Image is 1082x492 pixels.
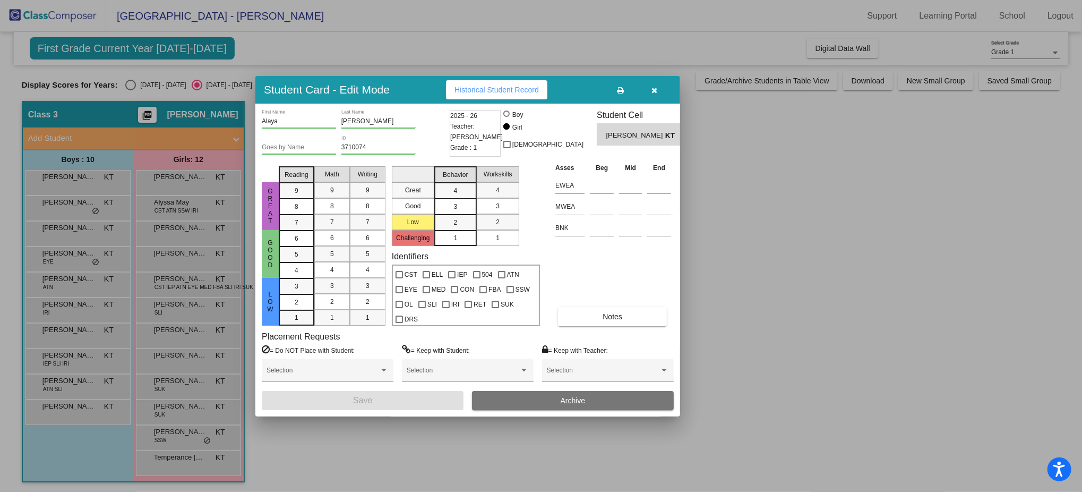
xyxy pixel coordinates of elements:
span: RET [474,298,486,311]
span: SSW [516,283,530,296]
th: Mid [616,162,645,174]
input: Enter ID [341,144,416,151]
span: SUK [501,298,514,311]
span: 2 [330,297,334,307]
div: Boy [512,110,523,120]
span: 5 [366,249,370,259]
span: 8 [330,201,334,211]
span: EYE [405,283,417,296]
span: 5 [295,250,298,259]
span: OL [405,298,413,311]
span: CON [460,283,474,296]
span: Grade : 1 [450,142,477,153]
span: [PERSON_NAME] [606,130,665,141]
span: 2 [496,217,500,227]
button: Save [262,391,463,410]
span: 1 [496,233,500,243]
span: 4 [366,265,370,275]
span: 504 [482,268,493,281]
span: 5 [330,249,334,259]
div: Girl [512,123,522,132]
span: 1 [295,313,298,323]
span: 3 [295,282,298,291]
span: 6 [330,233,334,243]
span: DRS [405,313,418,326]
span: KT [665,130,680,141]
span: IEP [457,268,467,281]
span: 3 [496,201,500,211]
button: Historical Student Record [446,80,547,99]
span: Writing [358,169,377,179]
span: ELL [432,268,443,281]
label: Identifiers [392,251,428,261]
span: Notes [603,312,622,321]
span: 1 [453,233,457,243]
span: Reading [285,170,308,180]
span: 4 [453,186,457,196]
label: Placement Requests [262,332,340,342]
span: 6 [366,233,370,243]
span: ATN [507,268,519,281]
label: = Do NOT Place with Student: [262,345,355,355]
span: 2 [295,298,298,307]
input: assessment [555,177,585,193]
span: IRI [451,298,459,311]
span: Historical Student Record [454,86,539,94]
span: 8 [295,202,298,211]
span: 2025 - 26 [450,111,477,121]
span: Teacher: [PERSON_NAME] [450,121,503,142]
span: Good [265,239,275,269]
button: Notes [558,307,667,326]
input: assessment [555,199,585,215]
span: FBA [488,283,501,296]
span: 1 [366,313,370,323]
span: Save [353,396,372,405]
span: Low [265,291,275,313]
span: 4 [295,266,298,275]
span: 9 [330,185,334,195]
span: Archive [561,396,586,405]
label: = Keep with Student: [402,345,470,355]
span: 3 [366,281,370,291]
button: Archive [472,391,674,410]
span: [DEMOGRAPHIC_DATA] [512,138,583,151]
span: Workskills [484,169,512,179]
span: 7 [366,217,370,227]
span: MED [432,283,446,296]
input: goes by name [262,144,336,151]
span: Math [325,169,339,179]
th: Beg [587,162,616,174]
h3: Student Cell [597,110,689,120]
span: 3 [330,281,334,291]
label: = Keep with Teacher: [542,345,608,355]
span: 9 [366,185,370,195]
span: SLI [427,298,437,311]
span: 7 [330,217,334,227]
span: 2 [366,297,370,307]
th: Asses [553,162,587,174]
span: 6 [295,234,298,243]
span: 4 [330,265,334,275]
span: 7 [295,218,298,227]
span: CST [405,268,417,281]
th: End [645,162,674,174]
h3: Student Card - Edit Mode [264,83,390,96]
span: 3 [453,202,457,211]
span: Great [265,188,275,225]
input: assessment [555,220,585,236]
span: 8 [366,201,370,211]
span: Behavior [443,170,468,180]
span: 4 [496,185,500,195]
span: 1 [330,313,334,323]
span: 9 [295,186,298,196]
span: 2 [453,218,457,227]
